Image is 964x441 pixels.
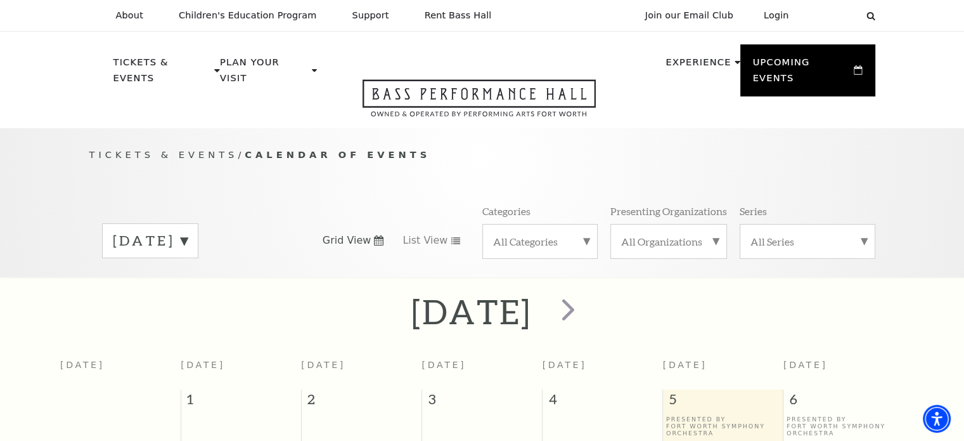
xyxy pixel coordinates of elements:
[482,204,530,218] p: Categories
[302,390,421,415] span: 2
[89,149,238,160] span: Tickets & Events
[666,416,780,437] p: Presented By Fort Worth Symphony Orchestra
[923,405,951,433] div: Accessibility Menu
[740,204,767,218] p: Series
[422,390,542,415] span: 3
[116,10,143,21] p: About
[402,234,447,247] span: List View
[323,234,371,247] span: Grid View
[179,10,317,21] p: Children's Education Program
[665,55,731,77] p: Experience
[181,360,225,370] span: [DATE]
[787,416,901,437] p: Presented By Fort Worth Symphony Orchestra
[809,10,854,22] select: Select:
[113,231,188,251] label: [DATE]
[89,147,875,163] p: /
[493,235,587,248] label: All Categories
[181,390,301,415] span: 1
[543,360,587,370] span: [DATE]
[663,360,707,370] span: [DATE]
[421,360,466,370] span: [DATE]
[543,390,662,415] span: 4
[621,235,716,248] label: All Organizations
[783,390,904,415] span: 6
[301,360,345,370] span: [DATE]
[113,55,212,93] p: Tickets & Events
[352,10,389,21] p: Support
[317,79,641,128] a: Open this option
[663,390,783,415] span: 5
[411,291,531,332] h2: [DATE]
[60,352,181,390] th: [DATE]
[245,149,430,160] span: Calendar of Events
[425,10,492,21] p: Rent Bass Hall
[543,289,589,334] button: next
[750,235,864,248] label: All Series
[220,55,309,93] p: Plan Your Visit
[783,360,828,370] span: [DATE]
[753,55,851,93] p: Upcoming Events
[610,204,727,218] p: Presenting Organizations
